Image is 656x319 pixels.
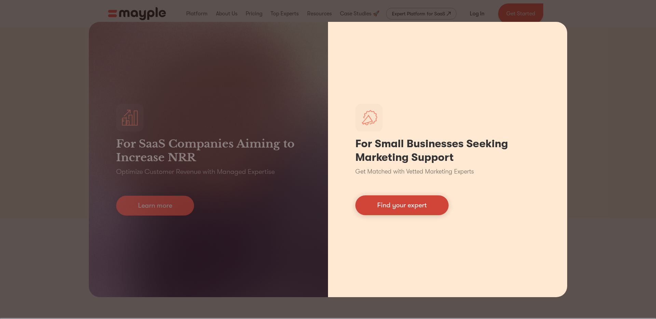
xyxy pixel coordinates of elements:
[355,195,449,215] a: Find your expert
[116,137,301,164] h3: For SaaS Companies Aiming to Increase NRR
[355,137,540,164] h1: For Small Businesses Seeking Marketing Support
[116,196,194,216] a: Learn more
[116,167,275,177] p: Optimize Customer Revenue with Managed Expertise
[355,167,474,176] p: Get Matched with Vetted Marketing Experts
